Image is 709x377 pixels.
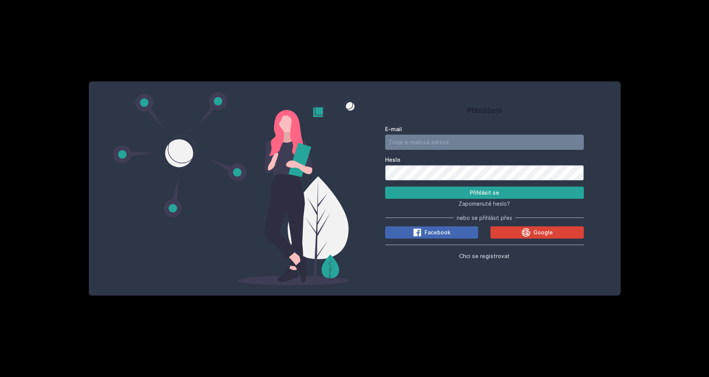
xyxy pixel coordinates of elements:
[459,200,510,207] span: Zapomenuté heslo?
[385,226,478,239] button: Facebook
[490,226,583,239] button: Google
[459,251,510,260] button: Chci se registrovat
[385,135,584,150] input: Tvoje e-mailová adresa
[385,105,584,116] h1: Přihlášení
[385,187,584,199] button: Přihlásit se
[457,214,512,222] span: nebo se přihlásit přes
[385,156,584,164] label: Heslo
[385,125,584,133] label: E-mail
[459,253,510,259] span: Chci se registrovat
[425,229,451,236] span: Facebook
[533,229,553,236] span: Google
